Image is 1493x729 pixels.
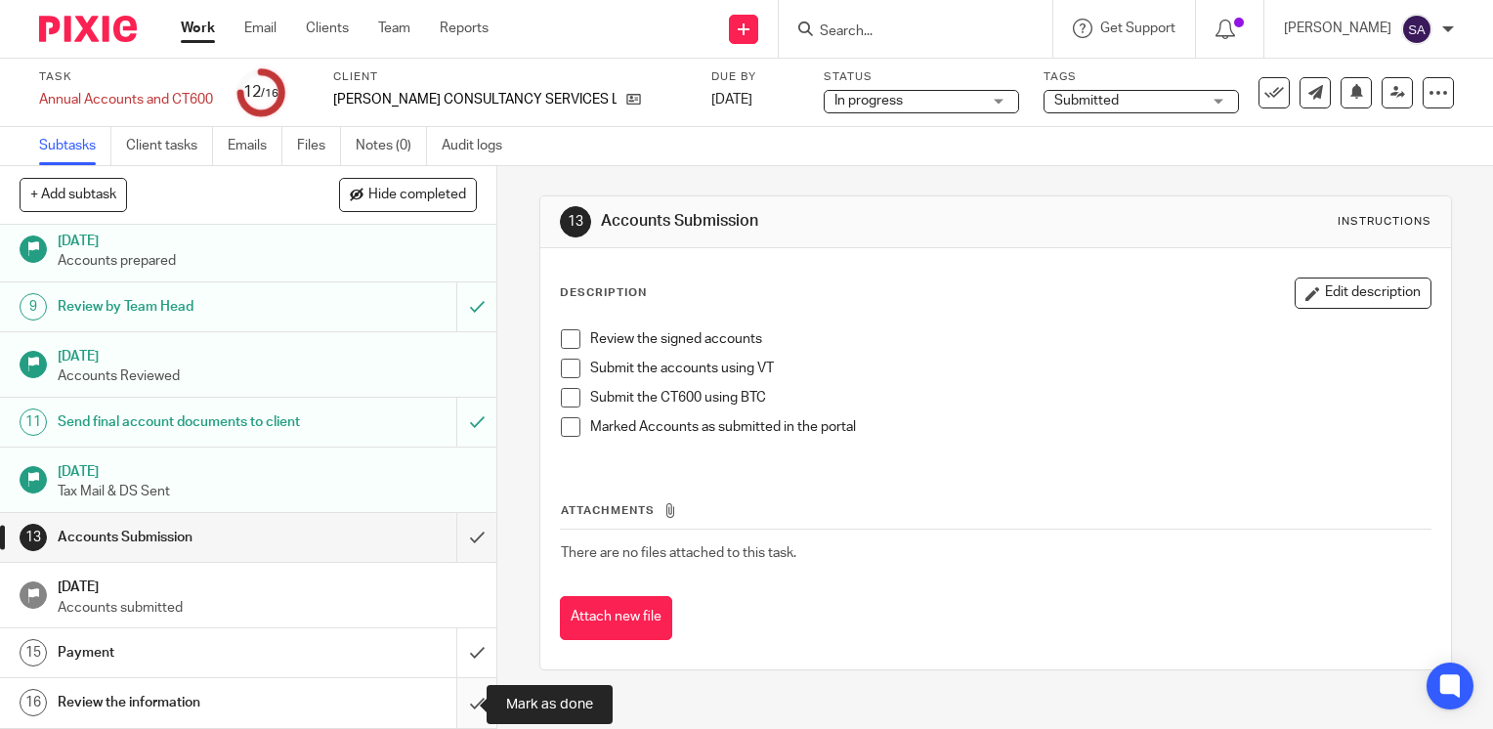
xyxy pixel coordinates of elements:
a: Work [181,19,215,38]
div: 9 [20,293,47,321]
span: [DATE] [711,93,752,107]
input: Search [818,23,994,41]
div: 13 [560,206,591,237]
p: [PERSON_NAME] CONSULTANCY SERVICES LIMITED [333,90,617,109]
div: Annual Accounts and CT600 [39,90,213,109]
label: Status [824,69,1019,85]
p: Description [560,285,647,301]
a: Clients [306,19,349,38]
div: Instructions [1338,214,1431,230]
h1: Review by Team Head [58,292,311,322]
h1: Accounts Submission [58,523,311,552]
p: Accounts Reviewed [58,366,478,386]
p: Submit the CT600 using BTC [590,388,1430,407]
h1: [DATE] [58,457,478,482]
label: Client [333,69,687,85]
button: Edit description [1295,278,1431,309]
img: Pixie [39,16,137,42]
h1: Review the information [58,688,311,717]
h1: [DATE] [58,227,478,251]
a: Team [378,19,410,38]
a: Files [297,127,341,165]
div: 11 [20,408,47,436]
p: [PERSON_NAME] [1284,19,1391,38]
h1: Accounts Submission [601,211,1037,232]
label: Task [39,69,213,85]
a: Notes (0) [356,127,427,165]
h1: Payment [58,638,311,667]
div: 16 [20,689,47,716]
a: Emails [228,127,282,165]
p: Marked Accounts as submitted in the portal [590,417,1430,437]
small: /16 [261,88,278,99]
p: Review the signed accounts [590,329,1430,349]
span: There are no files attached to this task. [561,546,796,560]
span: Hide completed [368,188,466,203]
div: 12 [243,81,278,104]
label: Tags [1044,69,1239,85]
label: Due by [711,69,799,85]
div: 13 [20,524,47,551]
p: Accounts submitted [58,598,478,618]
span: In progress [834,94,903,107]
button: Attach new file [560,596,672,640]
p: Accounts prepared [58,251,478,271]
h1: Send final account documents to client [58,407,311,437]
span: Get Support [1100,21,1175,35]
a: Email [244,19,277,38]
a: Client tasks [126,127,213,165]
p: Tax Mail & DS Sent [58,482,478,501]
img: svg%3E [1401,14,1432,45]
span: Submitted [1054,94,1119,107]
button: Hide completed [339,178,477,211]
h1: [DATE] [58,342,478,366]
span: Attachments [561,505,655,516]
a: Audit logs [442,127,517,165]
h1: [DATE] [58,573,478,597]
a: Reports [440,19,489,38]
div: 15 [20,639,47,666]
button: + Add subtask [20,178,127,211]
a: Subtasks [39,127,111,165]
p: Submit the accounts using VT [590,359,1430,378]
